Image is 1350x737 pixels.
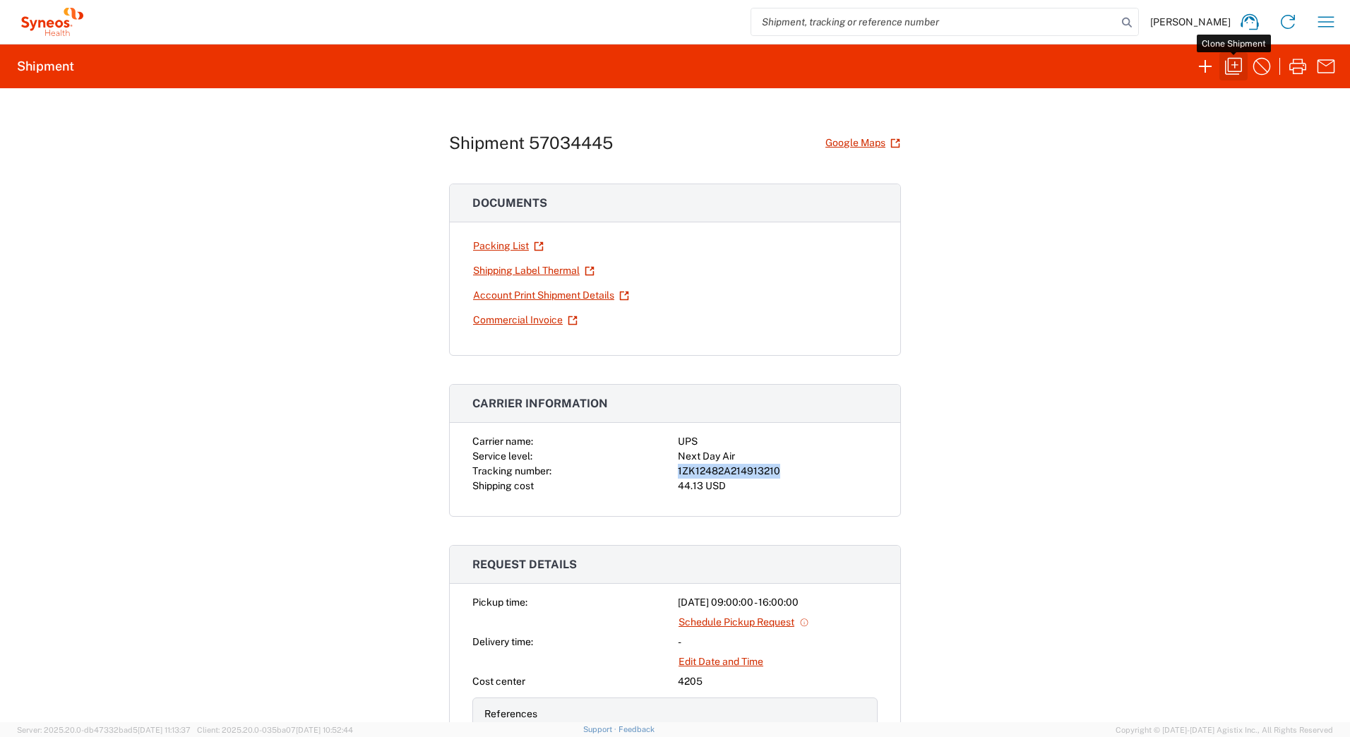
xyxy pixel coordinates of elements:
a: Commercial Invoice [472,308,578,332]
span: Server: 2025.20.0-db47332bad5 [17,726,191,734]
a: Edit Date and Time [678,649,764,674]
a: Account Print Shipment Details [472,283,630,308]
div: 44.13 USD [678,479,878,493]
div: 7618 [678,721,866,736]
span: Delivery time: [472,636,533,647]
h2: Shipment [17,58,74,75]
span: [PERSON_NAME] [1150,16,1231,28]
div: - [678,635,878,649]
span: Cost center [472,676,525,687]
div: Project [484,721,672,736]
h1: Shipment 57034445 [449,133,613,153]
span: Shipping cost [472,480,534,491]
a: Packing List [472,234,544,258]
input: Shipment, tracking or reference number [751,8,1117,35]
div: 1ZK12482A214913210 [678,464,878,479]
a: Shipping Label Thermal [472,258,595,283]
span: Client: 2025.20.0-035ba07 [197,726,353,734]
span: Service level: [472,450,532,462]
span: Tracking number: [472,465,551,477]
a: Support [583,725,619,733]
span: Copyright © [DATE]-[DATE] Agistix Inc., All Rights Reserved [1116,724,1333,736]
span: Documents [472,196,547,210]
div: UPS [678,434,878,449]
div: 4205 [678,674,878,689]
div: Next Day Air [678,449,878,464]
a: Schedule Pickup Request [678,610,810,635]
span: References [484,708,537,719]
span: Carrier information [472,397,608,410]
a: Google Maps [825,131,901,155]
span: [DATE] 11:13:37 [138,726,191,734]
span: Pickup time: [472,597,527,608]
a: Feedback [619,725,655,733]
span: Carrier name: [472,436,533,447]
div: [DATE] 09:00:00 - 16:00:00 [678,595,878,610]
span: Request details [472,558,577,571]
span: [DATE] 10:52:44 [296,726,353,734]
